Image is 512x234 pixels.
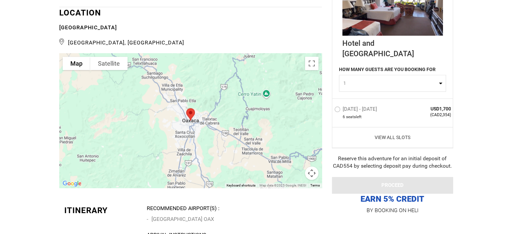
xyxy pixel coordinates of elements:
button: Show satellite imagery [90,57,128,70]
button: 1 [339,75,446,92]
button: Map camera controls [305,166,318,180]
button: Toggle fullscreen view [305,57,318,70]
label: [DATE] - [DATE] [334,106,379,114]
div: Reserve this adventure for an initial deposit of CAD554 by selecting deposit pay during checkout. [332,155,453,170]
li: [GEOGRAPHIC_DATA] OAX [146,214,316,224]
div: Recommended Airport(s) : [146,205,316,212]
span: [GEOGRAPHIC_DATA], [GEOGRAPHIC_DATA] [59,37,322,47]
span: (CAD2,354) [402,112,451,118]
div: LOCATION [59,7,322,46]
img: Google [61,179,83,188]
button: Show street map [63,57,90,70]
span: 1 [343,80,437,87]
p: BY BOOKING ON HELI [332,206,453,215]
span: 6 [343,114,345,120]
span: seat left [346,114,362,120]
span: s [354,114,356,120]
a: Terms (opens in new tab) [310,183,320,187]
label: HOW MANY GUESTS ARE YOU BOOKING FOR [339,66,436,75]
button: PROCEED [332,177,453,194]
button: Keyboard shortcuts [227,183,255,188]
div: Hotel and [GEOGRAPHIC_DATA] [342,36,443,59]
span: Map data ©2025 Google, INEGI [260,183,306,187]
a: View All Slots [334,134,451,141]
span: USD1,700 [402,106,451,112]
div: Itinerary [64,205,142,216]
a: Open this area in Google Maps (opens a new window) [61,179,83,188]
b: [GEOGRAPHIC_DATA] [59,24,117,31]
